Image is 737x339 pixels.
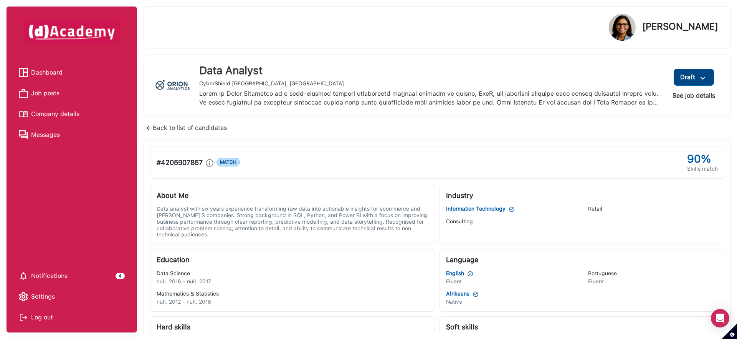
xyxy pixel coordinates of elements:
img: Company details icon [19,110,28,119]
div: Language [446,256,718,264]
div: 90 % [687,153,718,166]
img: check [467,271,473,277]
div: Hard skills [157,323,428,331]
div: Education [157,256,428,264]
img: Log out [19,313,28,322]
span: Consulting [446,218,473,225]
img: Dashboard icon [19,68,28,77]
div: Fluent [588,278,718,285]
img: back [144,123,153,133]
button: See job details [666,89,721,103]
div: CyberShield · [GEOGRAPHIC_DATA], [GEOGRAPHIC_DATA] [199,80,660,87]
div: Back to list of candidates [144,123,227,133]
img: setting [19,292,28,301]
div: Data analyst with six years experience transforming raw data into actionable insights for ecommer... [157,206,428,238]
div: Open Intercom Messenger [711,309,729,327]
div: null. 2012 - null. 2016 [157,299,428,305]
img: check [509,206,515,213]
span: Data Science [157,270,190,277]
span: Settings [31,291,55,302]
img: Job posts icon [19,89,28,98]
a: Company details iconCompany details [19,108,125,120]
button: Draftmenu [674,69,714,86]
span: Information Technology [446,206,506,212]
div: Soft skills [446,323,718,331]
span: English [446,270,464,277]
img: info [206,159,213,167]
span: Notifications [31,270,68,282]
a: Messages iconMessages [19,129,125,141]
button: Set cookie preferences [722,324,737,339]
img: check [473,291,479,297]
span: Dashboard [31,67,63,78]
a: Dashboard iconDashboard [19,67,125,78]
div: null. 2016 - null. 2017 [157,278,428,285]
div: Data Analyst [199,64,660,77]
div: Lorem Ip Dolor Sitametco ad e sedd-eiusmod tempori utlaboreetd magnaal enimadm ve quisno, ExeR, u... [199,90,660,107]
div: Native [446,299,576,305]
a: Job posts iconJob posts [19,88,125,99]
img: menu [698,73,707,83]
img: dAcademy [24,19,120,45]
img: setting [19,271,28,281]
img: job-image [153,66,193,106]
span: Mathematics & Statistics [157,291,219,297]
div: 4 [116,273,125,279]
img: Profile [609,14,636,41]
div: Log out [19,312,125,323]
div: Industry [446,191,718,200]
span: Afrikaans [446,291,469,297]
span: Messages [31,129,60,141]
span: Company details [31,108,79,120]
img: Messages icon [19,130,28,140]
p: [PERSON_NAME] [642,22,718,31]
span: Job posts [31,88,59,99]
span: Portuguese [588,270,617,277]
div: Fluent [446,278,576,285]
div: About Me [157,191,428,200]
div: Draft [680,72,707,83]
div: Skills match [687,166,718,172]
span: MATCH [216,158,240,166]
span: Retail [588,206,602,212]
div: # 4205907857 [157,158,240,166]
